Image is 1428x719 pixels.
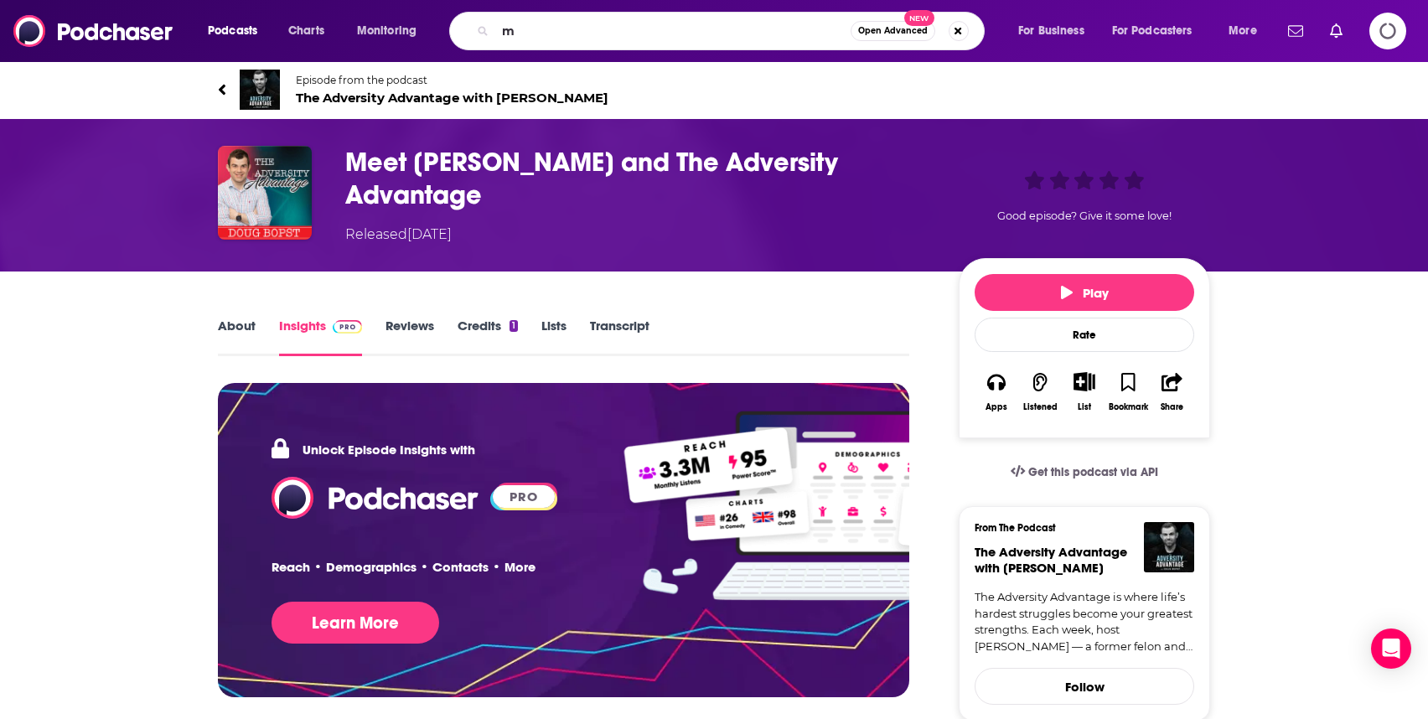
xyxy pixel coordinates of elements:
[218,318,256,356] a: About
[975,668,1194,705] button: Follow
[997,209,1172,222] span: Good episode? Give it some love!
[277,18,334,44] a: Charts
[458,318,518,356] a: Credits1
[1067,372,1101,391] button: Show More Button
[296,90,608,106] span: The Adversity Advantage with [PERSON_NAME]
[272,437,475,462] p: Unlock Episode Insights with
[1161,402,1183,412] div: Share
[1371,628,1411,669] div: Open Intercom Messenger
[495,18,851,44] input: Search podcasts, credits, & more...
[997,452,1172,493] a: Get this podcast via API
[1323,17,1349,45] a: Show notifications dropdown
[510,320,518,332] div: 1
[975,361,1018,422] button: Apps
[13,15,174,47] img: Podchaser - Follow, Share and Rate Podcasts
[1101,18,1217,44] button: open menu
[272,559,535,575] p: Reach • Demographics • Contacts • More
[493,485,556,508] span: PRO
[296,74,608,86] span: Episode from the podcast
[196,18,279,44] button: open menu
[345,18,438,44] button: open menu
[590,318,649,356] a: Transcript
[1281,17,1310,45] a: Show notifications dropdown
[904,10,934,26] span: New
[1023,402,1058,412] div: Listened
[975,522,1181,534] h3: From The Podcast
[1369,13,1406,49] span: Logging in
[272,489,479,504] a: Podchaser - Follow, Share and Rate Podcasts
[1018,19,1084,43] span: For Business
[385,318,434,356] a: Reviews
[272,477,555,519] a: Podchaser Logo PRO
[1018,361,1062,422] button: Listened
[851,21,935,41] button: Open AdvancedNew
[975,589,1194,654] a: The Adversity Advantage is where life’s hardest struggles become your greatest strengths. Each we...
[1006,18,1105,44] button: open menu
[272,602,439,644] button: Learn More
[1106,361,1150,422] button: Bookmark
[1109,402,1148,412] div: Bookmark
[333,320,362,334] img: Podchaser Pro
[1061,285,1109,301] span: Play
[975,544,1127,576] span: The Adversity Advantage with [PERSON_NAME]
[612,410,1075,603] img: Pro Features
[288,19,324,43] span: Charts
[986,402,1007,412] div: Apps
[357,19,416,43] span: Monitoring
[975,318,1194,352] div: Rate
[218,146,312,240] img: Meet Doug Bopst and The Adversity Advantage
[345,146,932,211] h3: Meet Doug Bopst and The Adversity Advantage
[1063,361,1106,422] div: Show More ButtonList
[345,225,452,245] div: Released [DATE]
[465,12,1001,50] div: Search podcasts, credits, & more...
[272,477,479,519] img: Podchaser - Follow, Share and Rate Podcasts
[975,544,1127,576] a: The Adversity Advantage with Doug Bopst
[218,70,1210,110] a: The Adversity Advantage with Doug BopstEpisode from the podcastThe Adversity Advantage with [PERS...
[1229,19,1257,43] span: More
[1151,361,1194,422] button: Share
[208,19,257,43] span: Podcasts
[279,318,362,356] a: InsightsPodchaser Pro
[541,318,567,356] a: Lists
[1217,18,1278,44] button: open menu
[1144,522,1194,572] img: The Adversity Advantage with Doug Bopst
[240,70,280,110] img: The Adversity Advantage with Doug Bopst
[975,274,1194,311] button: Play
[1028,465,1158,479] span: Get this podcast via API
[858,27,928,35] span: Open Advanced
[1078,401,1091,412] div: List
[1112,19,1193,43] span: For Podcasters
